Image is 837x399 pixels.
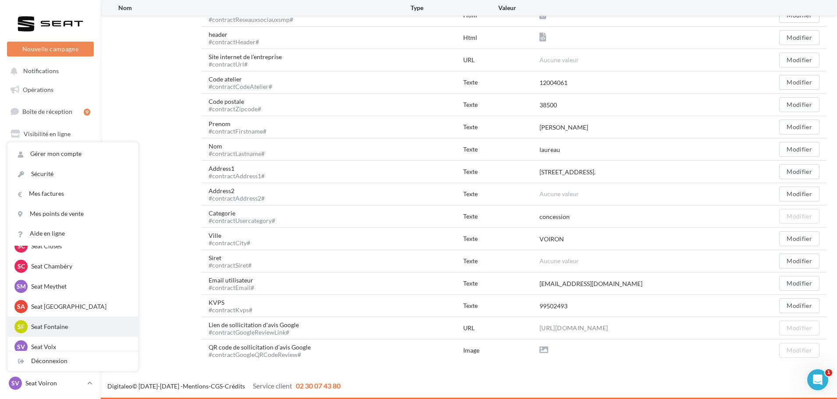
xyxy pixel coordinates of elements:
[539,78,567,87] div: 12004061
[539,123,588,132] div: [PERSON_NAME]
[18,262,25,271] span: SC
[209,298,259,313] div: KVPS
[807,369,828,390] iframe: Intercom live chat
[779,30,819,45] button: Modifier
[209,254,259,268] div: Siret
[779,276,819,291] button: Modifier
[539,56,579,64] span: Aucune valeur
[31,343,128,351] p: Seat Volx
[17,282,26,291] span: SM
[17,343,25,351] span: SV
[209,84,272,90] div: #contractCodeAtelier#
[463,301,539,310] div: Texte
[209,343,318,358] div: QR code de sollicitation d’avis Google
[463,324,539,332] div: URL
[463,190,539,198] div: Texte
[107,382,132,390] a: Digitaleo
[779,343,819,358] button: Modifier
[209,307,252,313] div: #contractKvps#
[463,212,539,221] div: Texte
[539,101,557,109] div: 38500
[779,142,819,157] button: Modifier
[23,67,59,75] span: Notifications
[539,168,596,177] div: [STREET_ADDRESS].
[5,263,96,289] a: Campagnes DataOnDemand
[209,276,261,291] div: Email utilisateur
[7,184,138,204] a: Mes factures
[209,240,250,246] div: #contractCity#
[209,106,261,112] div: #contractZipcode#
[463,33,539,42] div: Html
[7,144,138,164] a: Gérer mon compte
[463,167,539,176] div: Texte
[463,279,539,288] div: Texte
[209,53,289,67] div: Site internet de l'entreprise
[31,262,128,271] p: Seat Chambéry
[24,130,71,138] span: Visibilité en ligne
[463,145,539,154] div: Texte
[209,218,275,224] div: #contractUsercategory#
[5,233,96,259] a: PLV et print personnalisable
[779,164,819,179] button: Modifier
[411,4,498,12] div: Type
[539,145,560,154] div: laureau
[209,285,254,291] div: #contractEmail#
[209,17,293,23] div: #contractReseauxsociauxsmp#
[463,78,539,87] div: Texte
[209,209,282,224] div: Categorie
[22,108,72,115] span: Boîte de réception
[7,375,94,392] a: SV Seat Voiron
[779,254,819,268] button: Modifier
[31,302,128,311] p: Seat [GEOGRAPHIC_DATA]
[779,97,819,112] button: Modifier
[209,231,257,246] div: Ville
[7,164,138,184] a: Sécurité
[31,282,128,291] p: Seat Meythet
[209,151,265,157] div: #contractLastname#
[539,235,564,244] div: VOIRON
[779,231,819,246] button: Modifier
[209,329,299,335] div: #contractGoogleReviewLink#
[5,212,96,230] a: Calendrier
[779,187,819,201] button: Modifier
[209,187,272,201] div: Address2
[7,351,138,371] div: Déconnexion
[463,257,539,265] div: Texte
[209,128,266,134] div: #contractFirstname#
[5,125,96,143] a: Visibilité en ligne
[209,352,311,358] div: #contractGoogleQRCodeReview#
[31,322,128,331] p: Seat Fontaine
[779,120,819,134] button: Modifier
[5,168,96,187] a: Contacts
[118,4,411,12] div: Nom
[539,279,642,288] div: [EMAIL_ADDRESS][DOMAIN_NAME]
[84,109,90,116] div: 9
[539,212,570,221] div: concession
[7,42,94,56] button: Nouvelle campagne
[539,257,579,265] span: Aucune valeur
[11,379,19,388] span: SV
[463,100,539,109] div: Texte
[107,382,340,390] span: © [DATE]-[DATE] - - -
[211,382,223,390] a: CGS
[209,321,306,335] div: Lien de sollicitation d'avis Google
[209,173,265,179] div: #contractAddress1#
[209,30,266,45] div: header
[539,323,608,333] a: [URL][DOMAIN_NAME]
[209,8,300,23] div: reseauxSociauxSmp
[23,86,53,93] span: Opérations
[779,298,819,313] button: Modifier
[5,81,96,99] a: Opérations
[779,75,819,90] button: Modifier
[5,102,96,121] a: Boîte de réception9
[539,190,579,198] span: Aucune valeur
[209,120,273,134] div: Prenom
[209,61,282,67] div: #contractUrl#
[31,242,128,251] p: Seat Cluses
[825,369,832,376] span: 1
[779,53,819,67] button: Modifier
[463,234,539,243] div: Texte
[209,262,252,268] div: #contractSiret#
[17,302,25,311] span: SA
[209,195,265,201] div: #contractAddress2#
